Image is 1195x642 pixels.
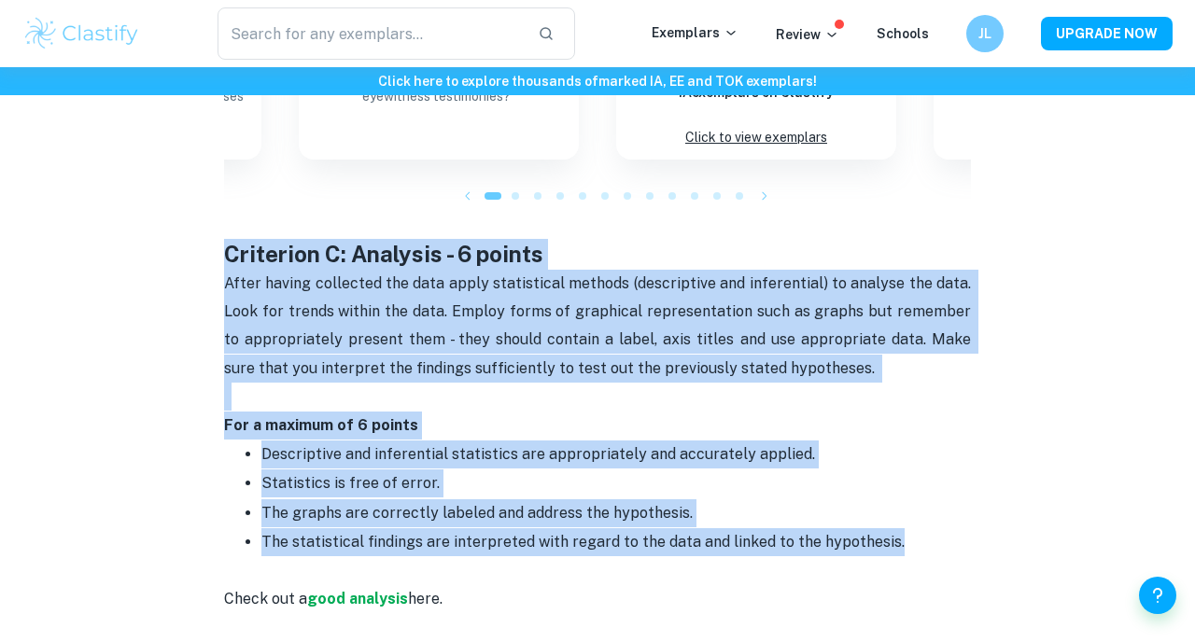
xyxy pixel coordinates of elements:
[261,504,693,522] span: The graphs are correctly labeled and address the hypothesis.
[224,274,975,377] span: After having collected the data apply statistical methods (descriptive and inferential) to analys...
[261,474,440,492] span: Statistics is free of error.
[224,590,307,607] span: Check out a
[22,15,141,52] img: Clastify logo
[4,71,1191,91] h6: Click here to explore thousands of marked IA, EE and TOK exemplars !
[307,590,408,607] a: good analysis
[685,125,827,150] p: Click to view exemplars
[1041,17,1173,50] button: UPGRADE NOW
[224,241,543,267] strong: Criterion C: Analysis - 6 points
[877,26,929,41] a: Schools
[776,24,839,45] p: Review
[408,590,443,607] span: here.
[261,445,815,463] span: Descriptive and inferential statistics are appropriately and accurately applied.
[314,59,564,141] p: How do leading questions affect eyewitness testimonies?”
[652,22,738,43] p: Exemplars
[966,15,1004,52] button: JL
[218,7,523,60] input: Search for any exemplars...
[1139,577,1176,614] button: Help and Feedback
[261,533,905,551] span: The statistical findings are interpreted with regard to the data and linked to the hypothesis.
[975,23,996,44] h6: JL
[224,416,418,434] strong: For a maximum of 6 points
